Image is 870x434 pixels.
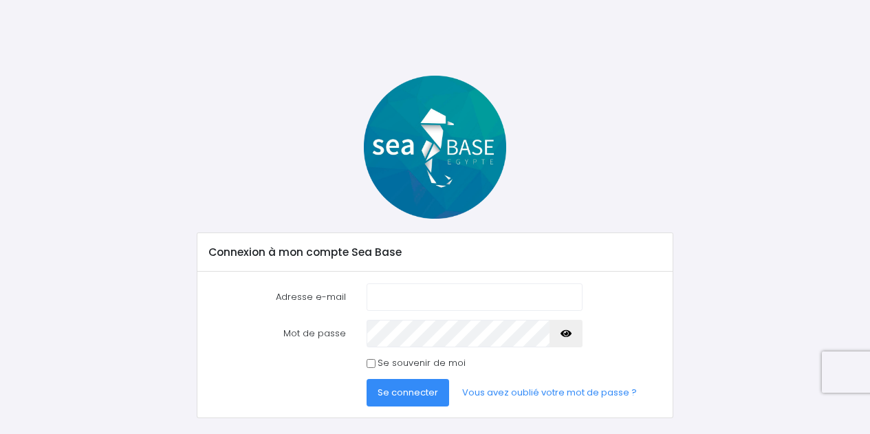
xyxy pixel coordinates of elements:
[197,233,673,272] div: Connexion à mon compte Sea Base
[452,379,649,406] a: Vous avez oublié votre mot de passe ?
[367,379,449,406] button: Se connecter
[198,283,356,311] label: Adresse e-mail
[378,386,438,399] span: Se connecter
[378,356,466,370] label: Se souvenir de moi
[198,320,356,347] label: Mot de passe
